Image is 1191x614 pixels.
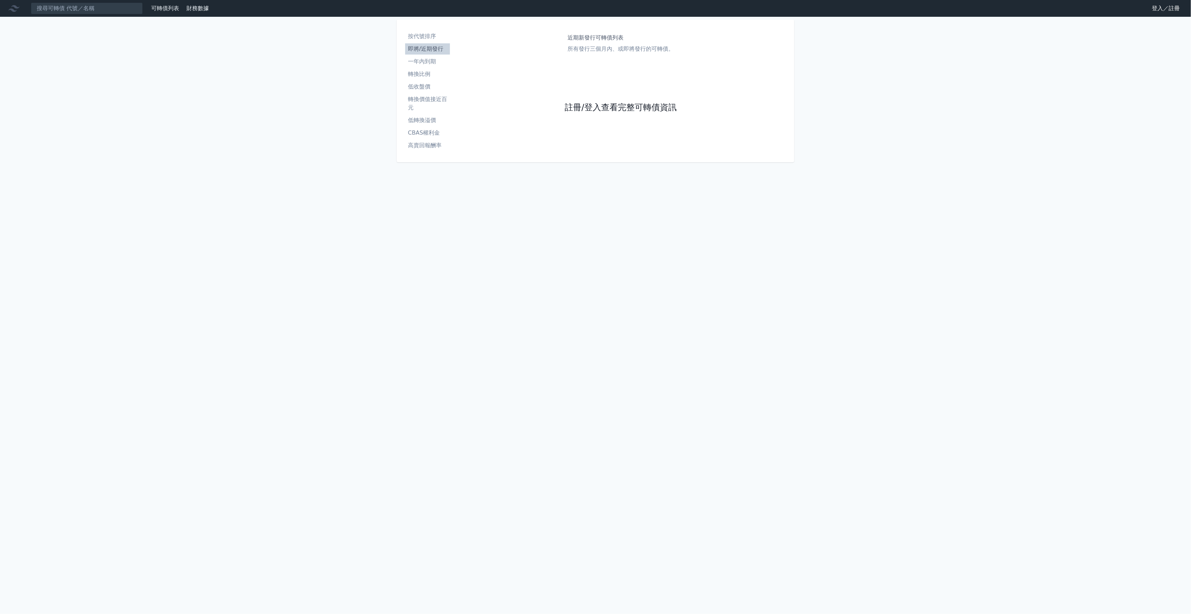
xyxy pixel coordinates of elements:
a: 高賣回報酬率 [405,140,450,151]
a: 轉換價值接近百元 [405,94,450,113]
a: 註冊/登入查看完整可轉債資訊 [565,102,677,113]
li: 按代號排序 [405,32,450,41]
li: 低轉換溢價 [405,116,450,124]
a: 即將/近期發行 [405,43,450,55]
a: 登入／註冊 [1146,3,1185,14]
p: 所有發行三個月內、或即將發行的可轉債。 [568,45,674,53]
a: 可轉債列表 [151,5,179,12]
li: 轉換比例 [405,70,450,78]
a: 低轉換溢價 [405,115,450,126]
h1: 近期新發行可轉債列表 [568,34,674,42]
li: 一年內到期 [405,57,450,66]
input: 搜尋可轉債 代號／名稱 [31,2,143,14]
li: 低收盤價 [405,83,450,91]
li: 轉換價值接近百元 [405,95,450,112]
li: CBAS權利金 [405,129,450,137]
a: 轉換比例 [405,69,450,80]
a: 低收盤價 [405,81,450,92]
a: 一年內到期 [405,56,450,67]
li: 高賣回報酬率 [405,141,450,150]
a: 按代號排序 [405,31,450,42]
li: 即將/近期發行 [405,45,450,53]
a: CBAS權利金 [405,127,450,138]
a: 財務數據 [186,5,209,12]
